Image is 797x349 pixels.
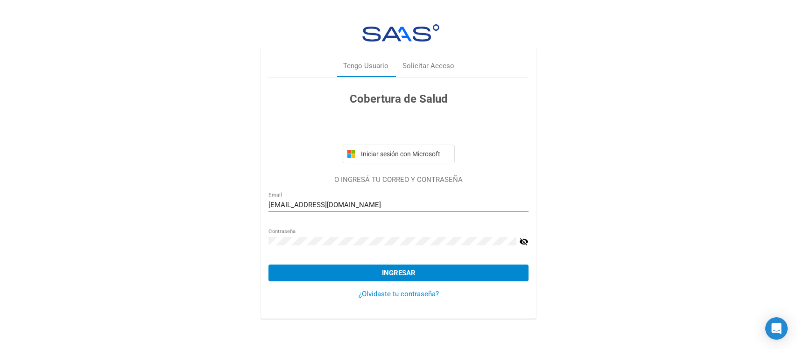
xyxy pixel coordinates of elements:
span: Ingresar [382,269,416,277]
div: Solicitar Acceso [402,61,454,71]
mat-icon: visibility_off [519,236,529,247]
p: O INGRESÁ TU CORREO Y CONTRASEÑA [268,174,529,185]
iframe: Botón Iniciar sesión con Google [338,118,459,138]
div: Open Intercom Messenger [765,317,788,340]
a: ¿Olvidaste tu contraseña? [359,290,439,298]
div: Tengo Usuario [343,61,388,71]
button: Iniciar sesión con Microsoft [343,145,455,163]
span: Iniciar sesión con Microsoft [359,150,451,158]
button: Ingresar [268,265,529,281]
h3: Cobertura de Salud [268,91,529,107]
